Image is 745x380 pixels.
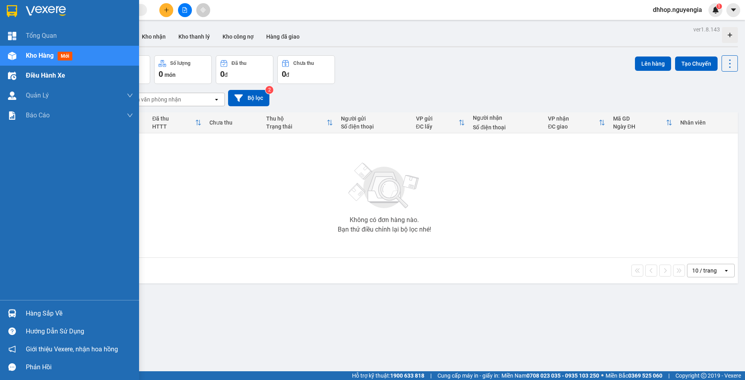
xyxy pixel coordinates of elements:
span: plus [164,7,169,13]
strong: 1900 633 818 [390,372,424,379]
div: Không có đơn hàng nào. [350,217,419,223]
span: mới [58,52,72,60]
div: Chưa thu [293,60,314,66]
span: Cung cấp máy in - giấy in: [437,371,499,380]
img: warehouse-icon [8,92,16,100]
span: down [127,112,133,119]
span: | [430,371,432,380]
span: ⚪️ [601,374,604,377]
span: Miền Bắc [606,371,662,380]
span: Điều hành xe [26,70,65,80]
div: 10 / trang [692,267,717,275]
span: 0 [220,69,224,79]
strong: 0708 023 035 - 0935 103 250 [526,372,599,379]
sup: 1 [716,4,722,9]
button: Kho nhận [135,27,172,46]
div: Chưa thu [209,119,258,126]
img: warehouse-icon [8,52,16,60]
span: 0 [159,69,163,79]
th: Toggle SortBy [609,112,676,133]
div: Phản hồi [26,361,133,373]
button: aim [196,3,210,17]
span: Hỗ trợ kỹ thuật: [352,371,424,380]
th: Toggle SortBy [262,112,337,133]
span: món [164,72,176,78]
div: Người nhận [473,115,540,121]
div: Số điện thoại [341,123,408,130]
div: Bạn thử điều chỉnh lại bộ lọc nhé! [338,226,431,233]
div: Số điện thoại [473,124,540,131]
span: notification [8,345,16,353]
img: logo-vxr [7,5,17,17]
button: Tạo Chuyến [675,57,718,71]
img: icon-new-feature [712,6,719,14]
div: Mã GD [613,115,666,122]
strong: 0369 525 060 [628,372,662,379]
button: Kho thanh lý [172,27,216,46]
button: Bộ lọc [228,90,269,106]
div: Người gửi [341,115,408,122]
div: ver 1.8.143 [693,25,720,34]
span: caret-down [730,6,737,14]
th: Toggle SortBy [412,112,469,133]
div: Hướng dẫn sử dụng [26,325,133,337]
img: dashboard-icon [8,32,16,40]
button: Số lượng0món [154,55,212,84]
span: đ [224,72,228,78]
div: Tạo kho hàng mới [722,27,738,43]
div: Số lượng [170,60,190,66]
button: Lên hàng [635,57,671,71]
svg: open [723,267,730,274]
div: ĐC giao [548,123,599,130]
span: Quản Lý [26,90,49,100]
div: Đã thu [152,115,195,122]
span: Giới thiệu Vexere, nhận hoa hồng [26,344,118,354]
span: message [8,363,16,371]
button: Chưa thu0đ [277,55,335,84]
button: Đã thu0đ [216,55,273,84]
span: đ [286,72,289,78]
img: solution-icon [8,111,16,120]
span: Kho hàng [26,52,54,59]
button: plus [159,3,173,17]
div: Trạng thái [266,123,327,130]
div: VP gửi [416,115,459,122]
span: file-add [182,7,188,13]
div: Thu hộ [266,115,327,122]
span: | [668,371,670,380]
div: ĐC lấy [416,123,459,130]
div: VP nhận [548,115,599,122]
div: Chọn văn phòng nhận [127,95,181,103]
span: dhhop.nguyengia [646,5,708,15]
span: Miền Nam [501,371,599,380]
button: Hàng đã giao [260,27,306,46]
button: Kho công nợ [216,27,260,46]
span: aim [200,7,206,13]
span: Báo cáo [26,110,50,120]
svg: open [213,96,220,103]
div: Ngày ĐH [613,123,666,130]
sup: 2 [265,86,273,94]
span: question-circle [8,327,16,335]
button: file-add [178,3,192,17]
img: warehouse-icon [8,72,16,80]
div: Hàng sắp về [26,308,133,320]
button: caret-down [726,3,740,17]
div: HTTT [152,123,195,130]
div: Nhân viên [680,119,734,126]
th: Toggle SortBy [148,112,205,133]
th: Toggle SortBy [544,112,609,133]
span: copyright [701,373,706,378]
img: warehouse-icon [8,309,16,318]
div: Đã thu [232,60,246,66]
span: 0 [282,69,286,79]
span: 1 [718,4,720,9]
span: Tổng Quan [26,31,57,41]
img: svg+xml;base64,PHN2ZyBjbGFzcz0ibGlzdC1wbHVnX19zdmciIHhtbG5zPSJodHRwOi8vd3d3LnczLm9yZy8yMDAwL3N2Zy... [344,158,424,214]
span: down [127,92,133,99]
